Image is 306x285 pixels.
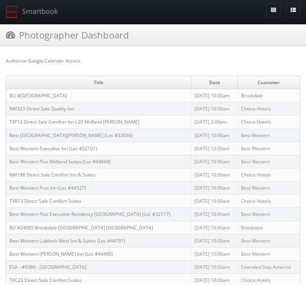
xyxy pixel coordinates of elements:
[9,224,153,231] a: BU #24085 Brookdale [GEOGRAPHIC_DATA] [GEOGRAPHIC_DATA]
[6,28,129,42] h3: Photographer Dashboard
[9,145,97,152] a: Best Western Executive Inn (Loc #32101)
[191,182,237,195] td: [DATE] 10:00am
[237,182,300,195] td: Best Western
[9,158,111,165] a: Best Western Plus Midland Suites (Loc #44660)
[9,198,81,204] a: TXB13 Direct Sale Comfort Suites
[6,76,191,89] td: Title
[237,208,300,221] td: Best Western
[6,58,81,64] a: Authorize Google Calender Access
[191,195,237,208] td: [DATE] 10:00am
[237,155,300,168] td: Best Western
[9,277,81,283] a: TXC22 Direct Sale Comfort Suites
[9,105,74,112] a: NM323 Direct Sale Quality Inn
[191,260,237,273] td: [DATE] 10:00am
[237,89,300,102] td: Brookdale
[191,129,237,142] td: [DATE] 10:00am
[237,247,300,260] td: Best Western
[9,171,96,178] a: NM198 Direct Sale Comfort Inn & Suites
[191,89,237,102] td: [DATE] 10:00am
[237,115,300,129] td: Choice Hotels
[9,92,67,99] a: BU #[GEOGRAPHIC_DATA]
[237,234,300,247] td: Best Western
[237,102,300,115] td: Choice Hotels
[9,132,133,139] a: Best [GEOGRAPHIC_DATA][PERSON_NAME] (Loc #32036)
[237,221,300,234] td: Brookdale
[9,119,139,125] a: TXF12 Direct Sale Comfort Inn I-20 Midland [PERSON_NAME]
[237,260,300,273] td: Extended Stay America
[191,102,237,115] td: [DATE] 10:00am
[9,211,170,217] a: Best Western Plus Executive Residency [GEOGRAPHIC_DATA] (Loc #32117)
[9,251,113,257] a: Best Western [PERSON_NAME] Inn (Loc #44490)
[9,264,86,270] a: ESA - #9380 - [GEOGRAPHIC_DATA]
[9,237,125,244] a: Best Western Lubbock West Inn & Suites (Loc #44791)
[191,115,237,129] td: [DATE] 2:00pm
[237,76,300,89] td: Customer
[9,185,86,191] a: Best Western Post Inn (Loc #44527)
[191,142,237,155] td: [DATE] 10:00am
[237,195,300,208] td: Choice Hotels
[191,234,237,247] td: [DATE] 10:00am
[237,142,300,155] td: Best Western
[237,168,300,181] td: Choice Hotels
[191,168,237,181] td: [DATE] 10:00am
[191,208,237,221] td: [DATE] 10:00am
[191,155,237,168] td: [DATE] 10:00am
[191,76,237,89] td: Date
[191,247,237,260] td: [DATE] 10:00am
[191,221,237,234] td: [DATE] 10:00am
[6,6,18,18] img: smartbook-logo.png
[237,129,300,142] td: Best Western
